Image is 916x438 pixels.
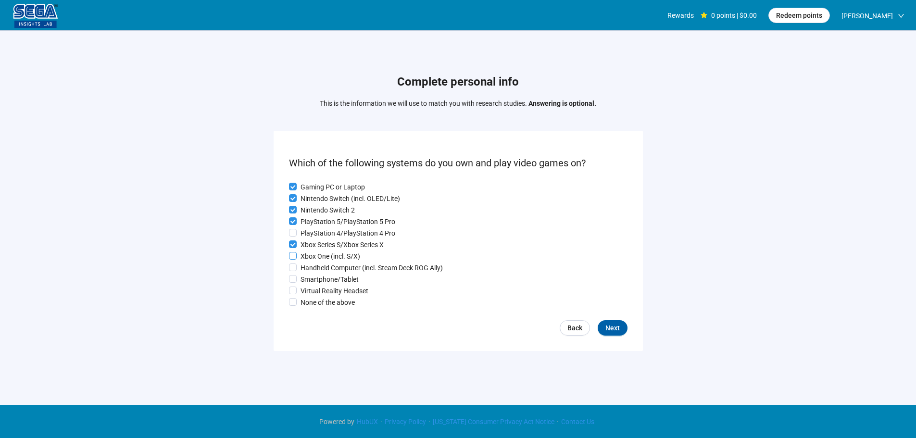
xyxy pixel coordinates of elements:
a: Contact Us [559,418,597,425]
button: Redeem points [768,8,830,23]
p: Nintendo Switch 2 [301,205,355,215]
p: This is the information we will use to match you with research studies. [320,98,596,109]
p: Nintendo Switch (incl. OLED/Lite) [301,193,400,204]
p: Xbox One (incl. S/X) [301,251,360,262]
p: Which of the following systems do you own and play video games on? [289,156,627,171]
span: Next [605,323,620,333]
p: Xbox Series S/Xbox Series X [301,239,384,250]
p: Smartphone/Tablet [301,274,359,285]
p: PlayStation 5/PlayStation 5 Pro [301,216,395,227]
span: Back [567,323,582,333]
a: Back [560,320,590,336]
button: Next [598,320,627,336]
a: [US_STATE] Consumer Privacy Act Notice [430,418,557,425]
span: down [898,13,904,19]
a: HubUX [354,418,380,425]
p: Handheld Computer (incl. Steam Deck ROG Ally) [301,263,443,273]
span: star [701,12,707,19]
span: Redeem points [776,10,822,21]
p: Gaming PC or Laptop [301,182,365,192]
a: Privacy Policy [382,418,428,425]
span: Powered by [319,418,354,425]
div: · · · [319,416,597,427]
p: PlayStation 4/PlayStation 4 Pro [301,228,395,238]
p: Virtual Reality Headset [301,286,368,296]
h1: Complete personal info [320,73,596,91]
strong: Answering is optional. [528,100,596,107]
span: [PERSON_NAME] [841,0,893,31]
p: None of the above [301,297,355,308]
